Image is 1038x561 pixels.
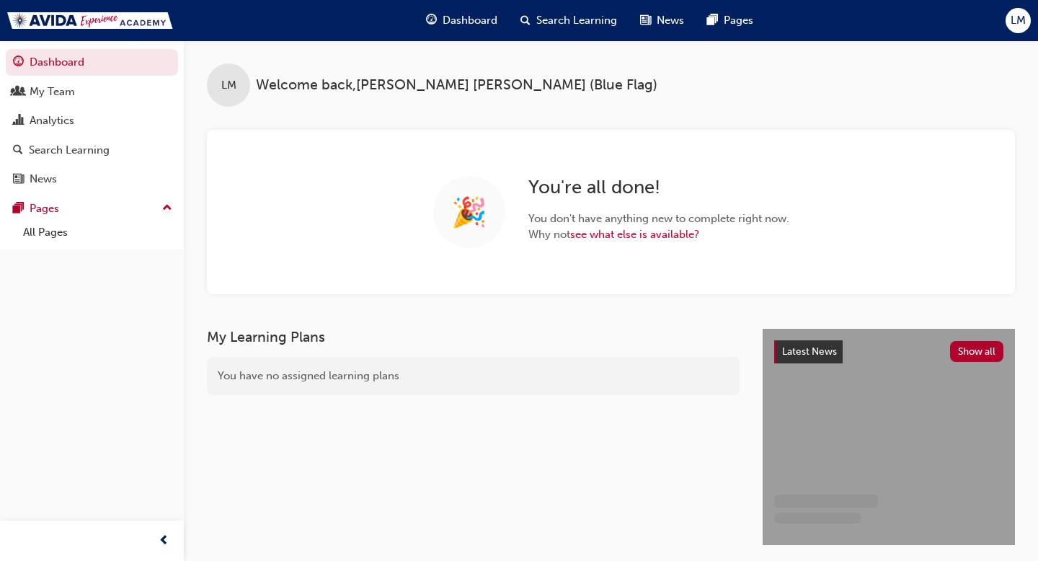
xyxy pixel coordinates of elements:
a: Search Learning [6,137,178,164]
a: news-iconNews [629,6,696,35]
a: News [6,166,178,193]
div: News [30,171,57,187]
span: News [657,12,684,29]
span: guage-icon [426,12,437,30]
span: Search Learning [536,12,617,29]
div: You have no assigned learning plans [207,357,740,395]
span: LM [1011,12,1026,29]
span: guage-icon [13,56,24,69]
a: search-iconSearch Learning [509,6,629,35]
span: Dashboard [443,12,497,29]
h2: You ' re all done! [528,176,789,199]
span: LM [221,77,236,94]
span: search-icon [13,144,23,157]
span: news-icon [640,12,651,30]
span: pages-icon [13,203,24,216]
a: Latest NewsShow all [774,340,1003,363]
img: Trak [7,12,173,29]
span: prev-icon [159,532,169,550]
a: pages-iconPages [696,6,765,35]
span: people-icon [13,86,24,99]
span: Pages [724,12,753,29]
span: Latest News [782,345,837,358]
span: chart-icon [13,115,24,128]
button: Pages [6,195,178,222]
button: DashboardMy TeamAnalyticsSearch LearningNews [6,46,178,195]
h3: My Learning Plans [207,329,740,345]
a: see what else is available? [570,228,699,241]
div: My Team [30,84,75,100]
span: You don ' t have anything new to complete right now. [528,211,789,227]
div: Analytics [30,112,74,129]
div: Search Learning [29,142,110,159]
button: LM [1006,8,1031,33]
span: search-icon [520,12,531,30]
span: 🎉 [451,204,487,221]
span: pages-icon [707,12,718,30]
span: news-icon [13,173,24,186]
div: Pages [30,200,59,217]
span: Welcome back , [PERSON_NAME] [PERSON_NAME] (Blue Flag) [256,77,657,94]
a: Analytics [6,107,178,134]
a: My Team [6,79,178,105]
a: Dashboard [6,49,178,76]
a: All Pages [17,221,178,244]
span: Why not [528,226,789,243]
a: guage-iconDashboard [414,6,509,35]
span: up-icon [162,199,172,218]
button: Show all [950,341,1004,362]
